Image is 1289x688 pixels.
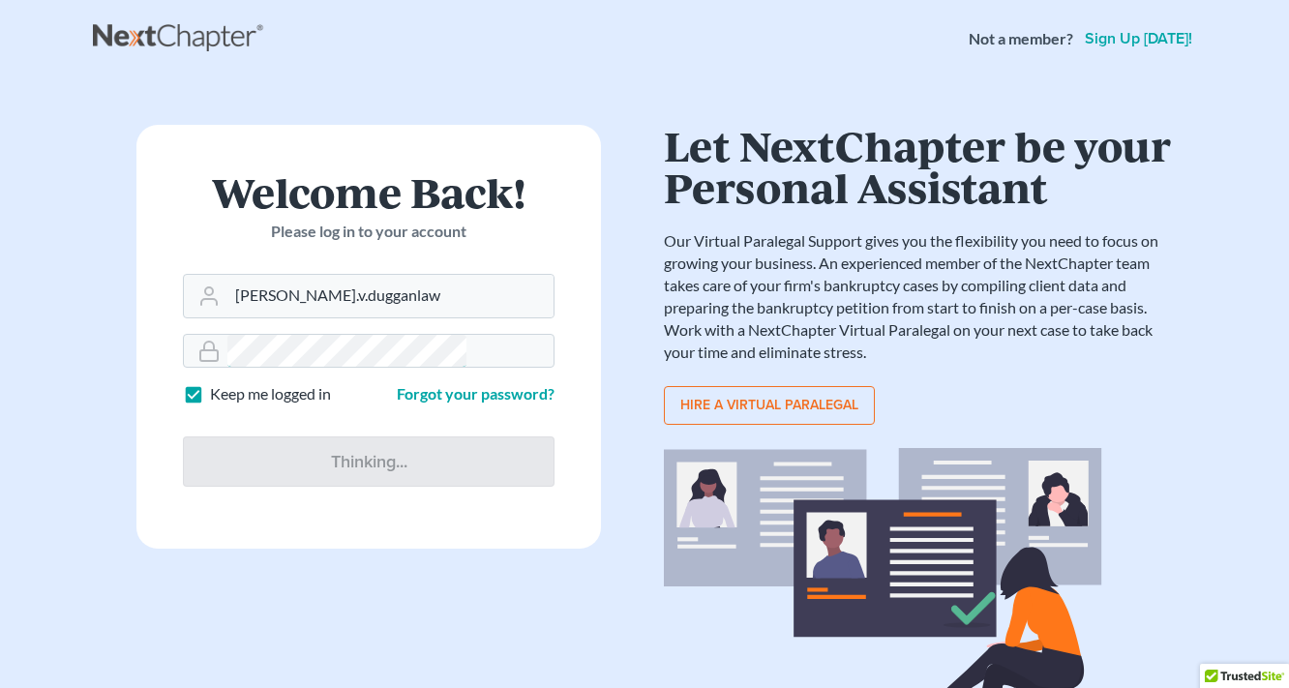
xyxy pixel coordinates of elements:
h1: Let NextChapter be your Personal Assistant [664,125,1177,207]
p: Our Virtual Paralegal Support gives you the flexibility you need to focus on growing your busines... [664,230,1177,363]
strong: Not a member? [969,28,1073,50]
a: Sign up [DATE]! [1081,31,1196,46]
a: Forgot your password? [397,384,555,403]
input: Thinking... [183,436,555,487]
p: Please log in to your account [183,221,555,243]
label: Keep me logged in [210,383,331,405]
input: Email Address [227,275,554,317]
a: Hire a virtual paralegal [664,386,875,425]
h1: Welcome Back! [183,171,555,213]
